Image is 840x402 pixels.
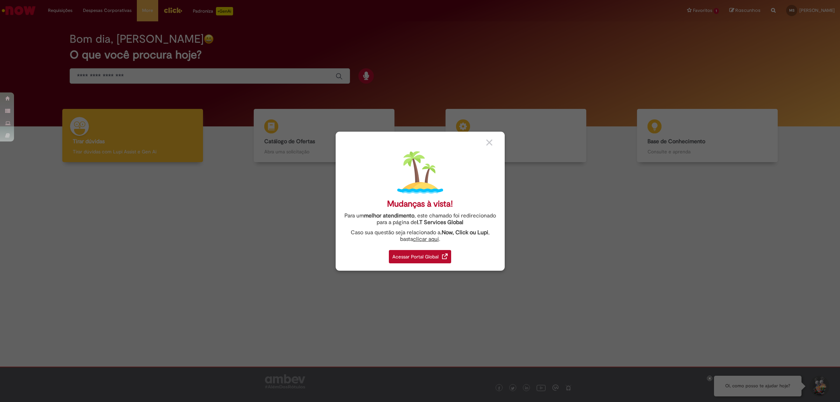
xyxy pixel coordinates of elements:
[417,215,463,226] a: I.T Services Global
[341,229,499,243] div: Caso sua questão seja relacionado a , basta .
[341,213,499,226] div: Para um , este chamado foi redirecionado para a página de
[389,246,451,263] a: Acessar Portal Global
[442,254,448,259] img: redirect_link.png
[364,212,414,219] strong: melhor atendimento
[387,199,453,209] div: Mudanças à vista!
[397,150,443,195] img: island.png
[440,229,488,236] strong: .Now, Click ou Lupi
[486,139,492,146] img: close_button_grey.png
[389,250,451,263] div: Acessar Portal Global
[413,232,439,243] a: clicar aqui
